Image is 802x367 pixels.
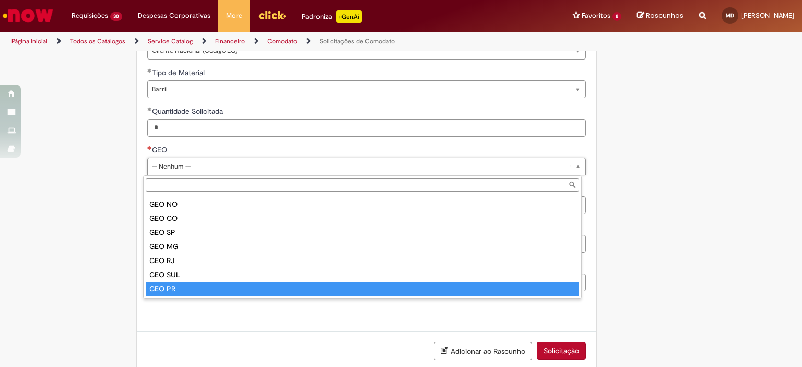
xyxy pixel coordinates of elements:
[146,226,579,240] div: GEO SP
[146,197,579,211] div: GEO NO
[146,240,579,254] div: GEO MG
[146,254,579,268] div: GEO RJ
[144,194,581,298] ul: GEO
[146,211,579,226] div: GEO CO
[146,268,579,282] div: GEO SUL
[146,282,579,296] div: GEO PR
